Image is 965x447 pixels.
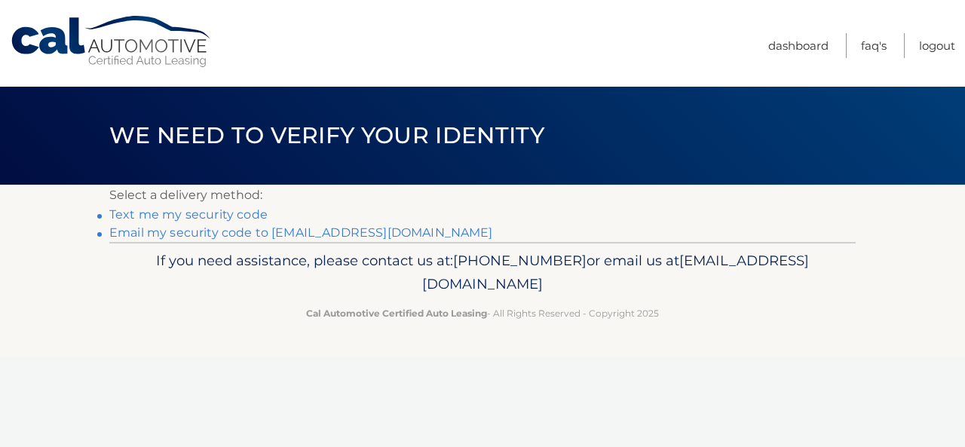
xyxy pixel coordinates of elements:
[119,249,846,297] p: If you need assistance, please contact us at: or email us at
[768,33,829,58] a: Dashboard
[119,305,846,321] p: - All Rights Reserved - Copyright 2025
[109,225,493,240] a: Email my security code to [EMAIL_ADDRESS][DOMAIN_NAME]
[10,15,213,69] a: Cal Automotive
[861,33,887,58] a: FAQ's
[109,207,268,222] a: Text me my security code
[306,308,487,319] strong: Cal Automotive Certified Auto Leasing
[109,121,544,149] span: We need to verify your identity
[919,33,955,58] a: Logout
[109,185,856,206] p: Select a delivery method:
[453,252,587,269] span: [PHONE_NUMBER]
